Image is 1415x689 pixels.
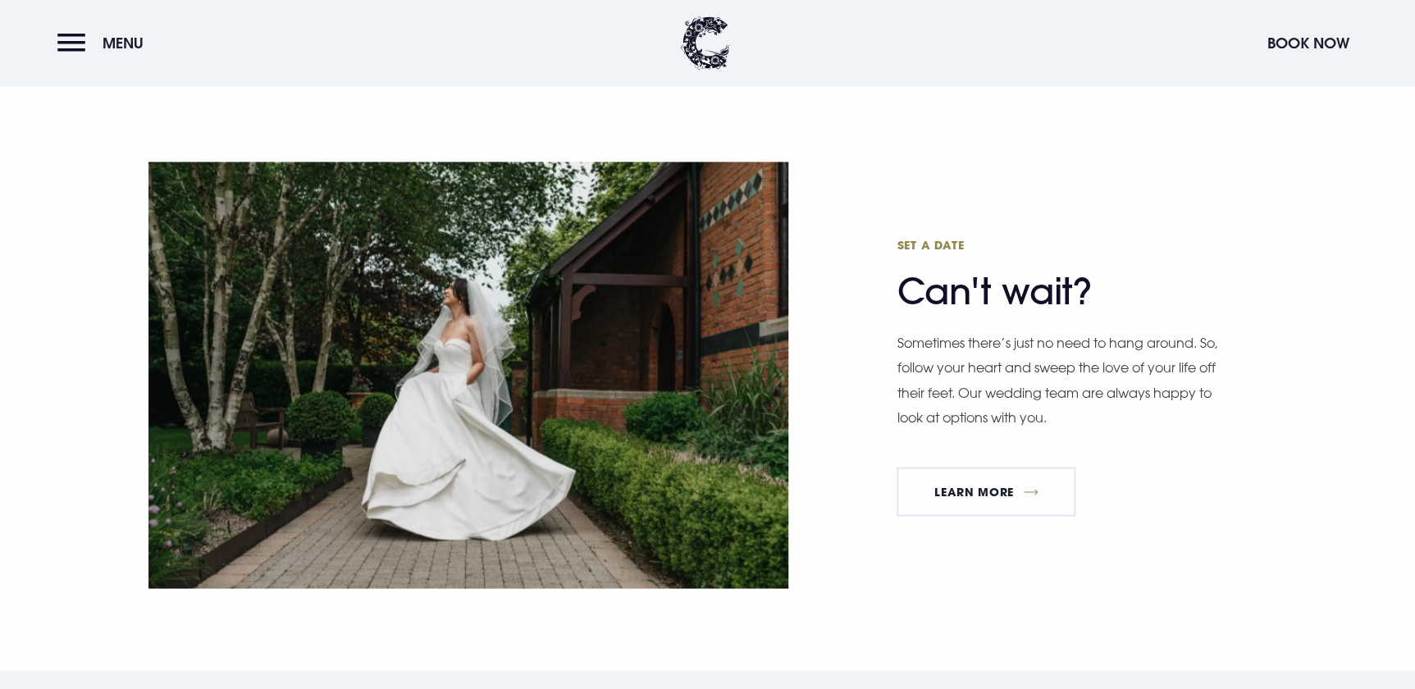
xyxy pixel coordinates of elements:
[897,237,1216,313] h2: Can't wait?
[103,34,144,52] span: Menu
[148,162,788,588] img: Wedding Venue Northern Ireland
[1259,25,1358,61] button: Book Now
[897,330,1233,430] p: Sometimes there’s just no need to hang around. So, follow your heart and sweep the love of your l...
[57,25,152,61] button: Menu
[897,237,1216,253] span: Set a date
[897,467,1075,516] a: Learn More
[681,16,730,70] img: Clandeboye Lodge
